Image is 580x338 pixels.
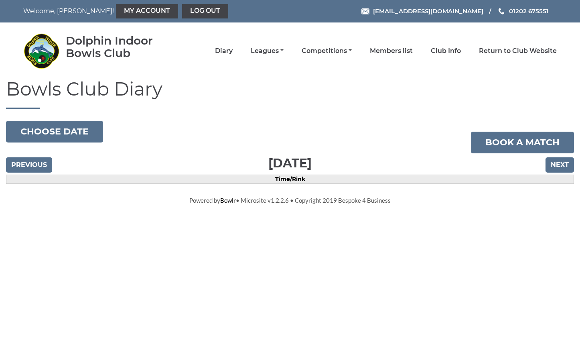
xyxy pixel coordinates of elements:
[497,6,549,16] a: Phone us 01202 675551
[215,47,233,55] a: Diary
[66,35,176,59] div: Dolphin Indoor Bowls Club
[361,8,369,14] img: Email
[361,6,483,16] a: Email [EMAIL_ADDRESS][DOMAIN_NAME]
[251,47,284,55] a: Leagues
[471,132,574,153] a: Book a match
[431,47,461,55] a: Club Info
[6,157,52,173] input: Previous
[189,197,391,204] span: Powered by • Microsite v1.2.2.6 • Copyright 2019 Bespoke 4 Business
[509,7,549,15] span: 01202 675551
[182,4,228,18] a: Log out
[302,47,352,55] a: Competitions
[479,47,557,55] a: Return to Club Website
[116,4,178,18] a: My Account
[6,175,574,183] td: Time/Rink
[6,79,574,109] h1: Bowls Club Diary
[23,33,59,69] img: Dolphin Indoor Bowls Club
[373,7,483,15] span: [EMAIL_ADDRESS][DOMAIN_NAME]
[499,8,504,14] img: Phone us
[370,47,413,55] a: Members list
[546,157,574,173] input: Next
[23,4,239,18] nav: Welcome, [PERSON_NAME]!
[6,121,103,143] button: Choose date
[220,197,236,204] a: Bowlr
